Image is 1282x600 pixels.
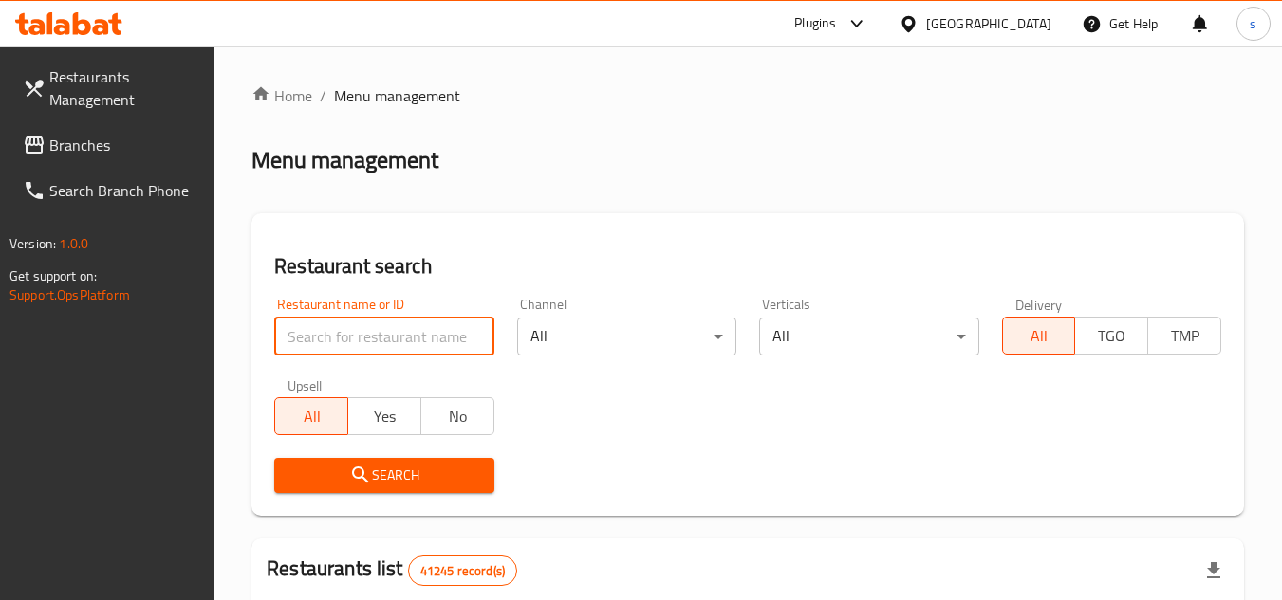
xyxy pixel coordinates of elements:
[274,252,1221,281] h2: Restaurant search
[251,145,438,175] h2: Menu management
[334,84,460,107] span: Menu management
[1011,322,1068,350] span: All
[8,168,214,213] a: Search Branch Phone
[1147,317,1221,355] button: TMP
[9,264,97,288] span: Get support on:
[251,84,312,107] a: Home
[288,378,323,391] label: Upsell
[1250,13,1256,34] span: s
[9,231,56,256] span: Version:
[1002,317,1076,355] button: All
[283,403,341,430] span: All
[274,458,493,493] button: Search
[1191,548,1236,593] div: Export file
[267,555,517,586] h2: Restaurants list
[759,318,978,355] div: All
[320,84,326,107] li: /
[289,464,478,487] span: Search
[926,13,1051,34] div: [GEOGRAPHIC_DATA]
[408,555,517,586] div: Total records count
[1156,322,1214,350] span: TMP
[274,397,348,435] button: All
[1074,317,1148,355] button: TGO
[251,84,1244,107] nav: breadcrumb
[8,122,214,168] a: Branches
[49,65,199,111] span: Restaurants Management
[9,282,130,307] a: Support.OpsPlatform
[59,231,88,256] span: 1.0.0
[1015,298,1063,311] label: Delivery
[274,318,493,355] input: Search for restaurant name or ID..
[794,12,836,35] div: Plugins
[49,179,199,202] span: Search Branch Phone
[8,54,214,122] a: Restaurants Management
[347,397,421,435] button: Yes
[420,397,494,435] button: No
[517,318,736,355] div: All
[409,562,516,580] span: 41245 record(s)
[429,403,487,430] span: No
[1083,322,1141,350] span: TGO
[356,403,414,430] span: Yes
[49,134,199,156] span: Branches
